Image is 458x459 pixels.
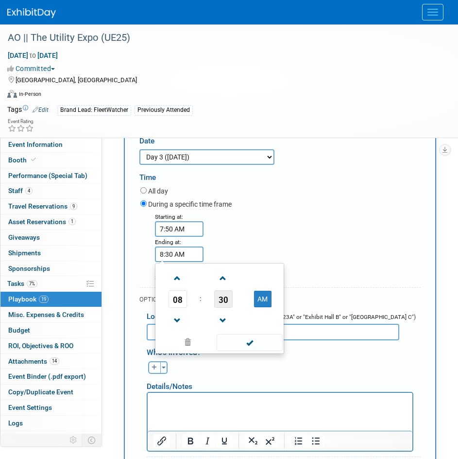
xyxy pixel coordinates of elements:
[50,357,59,365] span: 14
[8,249,41,257] span: Shipments
[7,88,446,103] div: Event Format
[8,326,30,334] span: Budget
[0,168,102,183] a: Performance (Special Tab)
[153,434,170,448] button: Insert/edit link
[31,157,36,162] i: Booth reservation complete
[214,265,233,290] a: Increment Minute
[0,338,102,353] a: ROI, Objectives & ROO
[7,8,56,18] img: ExhibitDay
[148,186,168,196] label: All day
[8,218,76,226] span: Asset Reservations
[199,434,216,448] button: Italic
[33,106,49,113] a: Edit
[8,265,50,272] span: Sponsorships
[0,400,102,415] a: Event Settings
[7,64,59,73] button: Committed
[0,369,102,384] a: Event Binder (.pdf export)
[8,311,84,318] span: Misc. Expenses & Credits
[0,153,102,168] a: Booth
[147,343,421,359] div: Who's involved?
[155,213,183,220] small: Starting at:
[0,307,102,322] a: Misc. Expenses & Credits
[139,165,421,185] div: Time
[0,292,102,307] a: Playbook19
[0,385,102,400] a: Copy/Duplicate Event
[0,354,102,369] a: Attachments14
[0,137,102,152] a: Event Information
[307,434,324,448] button: Bullet list
[8,202,77,210] span: Travel Reservations
[214,290,233,308] span: Pick Minute
[28,52,37,59] span: to
[147,374,413,392] div: Details/Notes
[27,280,37,287] span: 7%
[169,308,187,333] a: Decrement Hour
[0,214,102,229] a: Asset Reservations1
[0,416,102,431] a: Logs
[290,434,307,448] button: Numbered list
[169,290,187,308] span: Pick Hour
[422,4,443,20] button: Menu
[82,434,102,446] td: Toggle Event Tabs
[0,276,102,291] a: Tasks7%
[8,342,73,350] span: ROI, Objectives & ROO
[70,203,77,210] span: 9
[198,290,203,308] td: :
[8,233,40,241] span: Giveaways
[148,393,412,431] iframe: Rich Text Area
[155,221,204,237] input: Start Time
[262,434,278,448] button: Superscript
[8,119,34,124] div: Event Rating
[0,199,102,214] a: Travel Reservations9
[25,187,33,194] span: 4
[254,291,271,307] button: AM
[8,172,87,179] span: Performance (Special Tab)
[18,90,41,98] div: In-Person
[182,434,199,448] button: Bold
[0,323,102,338] a: Budget
[0,230,102,245] a: Giveaways
[245,434,261,448] button: Subscript
[4,29,439,47] div: AO || The Utility Expo (UE25)
[8,141,63,148] span: Event Information
[155,239,181,246] small: Ending at:
[216,434,233,448] button: Underline
[7,280,37,287] span: Tasks
[139,295,421,304] div: OPTIONAL DETAILS:
[7,90,17,98] img: Format-Inperson.png
[57,105,131,115] div: Brand Lead: FleetWatcher
[39,296,49,303] span: 19
[157,336,218,350] a: Clear selection
[8,357,59,365] span: Attachments
[0,183,102,198] a: Staff4
[7,105,49,116] td: Tags
[8,187,33,194] span: Staff
[8,372,86,380] span: Event Binder (.pdf export)
[8,388,73,396] span: Copy/Duplicate Event
[68,218,76,225] span: 1
[139,128,421,149] div: Date
[16,76,137,84] span: [GEOGRAPHIC_DATA], [GEOGRAPHIC_DATA]
[148,199,232,209] label: During a specific time frame
[7,51,58,60] span: [DATE] [DATE]
[147,312,176,321] span: Location
[177,314,416,320] span: (e.g. "Exhibit Booth" or "Meeting Room 123A" or "Exhibit Hall B" or "[GEOGRAPHIC_DATA] C")
[65,434,82,446] td: Personalize Event Tab Strip
[8,404,52,411] span: Event Settings
[8,156,38,164] span: Booth
[155,247,204,262] input: End Time
[216,336,283,350] a: Done
[135,105,193,115] div: Previously Attended
[0,261,102,276] a: Sponsorships
[169,265,187,290] a: Increment Hour
[8,295,49,303] span: Playbook
[8,419,23,427] span: Logs
[0,246,102,261] a: Shipments
[214,308,233,333] a: Decrement Minute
